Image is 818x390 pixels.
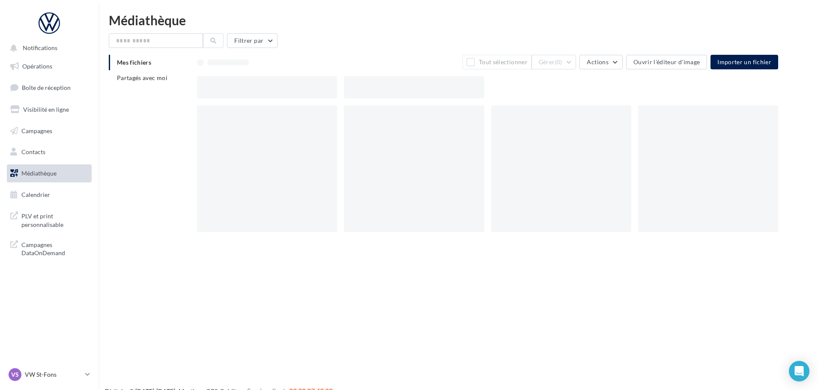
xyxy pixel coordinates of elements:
button: Ouvrir l'éditeur d'image [626,55,707,69]
span: Calendrier [21,191,50,198]
span: Boîte de réception [22,84,71,91]
span: Campagnes DataOnDemand [21,239,88,257]
a: Médiathèque [5,164,93,182]
span: Importer un fichier [717,58,771,65]
a: PLV et print personnalisable [5,207,93,232]
span: VS [11,370,19,379]
p: VW St-Fons [25,370,82,379]
span: Mes fichiers [117,59,151,66]
a: Visibilité en ligne [5,101,93,119]
span: PLV et print personnalisable [21,210,88,229]
button: Importer un fichier [711,55,778,69]
a: Contacts [5,143,93,161]
a: Boîte de réception [5,78,93,97]
button: Filtrer par [227,33,278,48]
span: Campagnes [21,127,52,134]
span: (0) [555,59,562,65]
a: Campagnes DataOnDemand [5,235,93,261]
span: Médiathèque [21,170,57,177]
a: Opérations [5,57,93,75]
span: Visibilité en ligne [23,106,69,113]
button: Gérer(0) [531,55,576,69]
span: Contacts [21,148,45,155]
div: Open Intercom Messenger [789,361,809,381]
a: Campagnes [5,122,93,140]
a: Calendrier [5,186,93,204]
button: Tout sélectionner [463,55,531,69]
span: Opérations [22,63,52,70]
span: Partagés avec moi [117,74,167,81]
button: Actions [579,55,622,69]
a: VS VW St-Fons [7,366,92,383]
span: Actions [587,58,608,65]
span: Notifications [23,45,57,52]
div: Médiathèque [109,14,808,27]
